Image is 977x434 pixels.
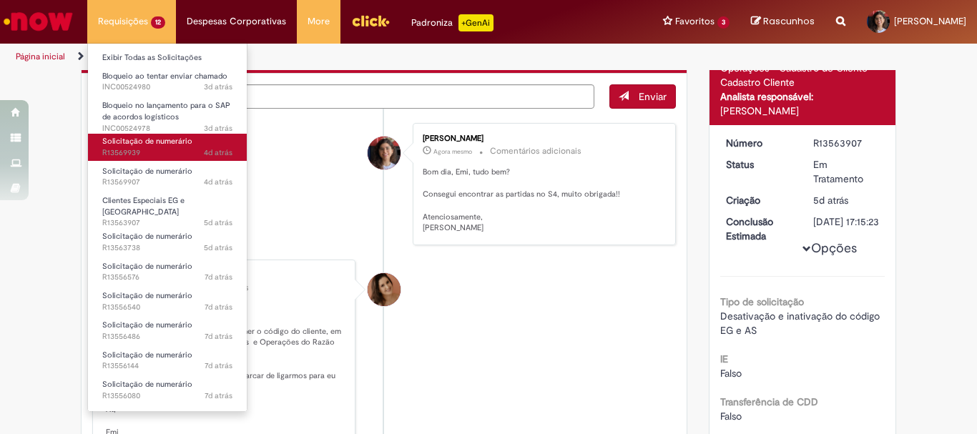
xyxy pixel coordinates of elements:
[204,217,232,228] span: 5d atrás
[720,295,804,308] b: Tipo de solicitação
[88,229,247,255] a: Aberto R13563738 : Solicitação de numerário
[204,147,232,158] span: 4d atrás
[609,84,676,109] button: Enviar
[433,147,472,156] span: Agora mesmo
[102,409,185,431] span: Clientes Especiais EG e [GEOGRAPHIC_DATA]
[205,390,232,401] span: 7d atrás
[351,10,390,31] img: click_logo_yellow_360x200.png
[88,134,247,160] a: Aberto R13569939 : Solicitação de numerário
[102,261,192,272] span: Solicitação de numerário
[102,82,232,93] span: INC00524980
[88,288,247,315] a: Aberto R13556540 : Solicitação de numerário
[11,44,641,70] ul: Trilhas de página
[423,134,661,143] div: [PERSON_NAME]
[433,147,472,156] time: 29/09/2025 15:09:05
[368,273,401,306] div: Emiliane Dias De Souza
[813,194,848,207] span: 5d atrás
[411,14,494,31] div: Padroniza
[102,242,232,254] span: R13563738
[204,177,232,187] span: 4d atrás
[720,61,885,89] div: Operações - Cadastro de Cliente - Cadastro Cliente
[204,217,232,228] time: 24/09/2025 16:11:01
[87,43,247,412] ul: Requisições
[813,157,880,186] div: Em Tratamento
[490,145,581,157] small: Comentários adicionais
[715,214,803,243] dt: Conclusão Estimada
[102,231,192,242] span: Solicitação de numerário
[894,15,966,27] span: [PERSON_NAME]
[720,395,818,408] b: Transferência de CDD
[720,352,728,365] b: IE
[205,331,232,342] time: 22/09/2025 17:09:11
[204,242,232,253] time: 24/09/2025 15:45:02
[102,360,232,372] span: R13556144
[813,194,848,207] time: 24/09/2025 16:10:59
[102,100,230,122] span: Bloqueio no lançamento para o SAP de acordos logísticos
[763,14,815,28] span: Rascunhos
[639,90,667,103] span: Enviar
[675,14,715,29] span: Favoritos
[720,410,742,423] span: Falso
[204,82,232,92] span: 3d atrás
[720,89,885,104] div: Analista responsável:
[204,147,232,158] time: 26/09/2025 10:57:18
[102,390,232,402] span: R13556080
[717,16,730,29] span: 3
[204,123,232,134] span: 3d atrás
[102,71,227,82] span: Bloqueio ao tentar enviar chamado
[458,14,494,31] p: +GenAi
[88,347,247,374] a: Aberto R13556144 : Solicitação de numerário
[102,166,192,177] span: Solicitação de numerário
[204,123,232,134] time: 26/09/2025 15:28:04
[102,147,232,159] span: R13569939
[98,14,148,29] span: Requisições
[102,320,192,330] span: Solicitação de numerário
[88,193,247,224] a: Aberto R13563907 : Clientes Especiais EG e AS
[715,157,803,172] dt: Status
[205,390,232,401] time: 22/09/2025 15:58:32
[205,302,232,312] span: 7d atrás
[88,259,247,285] a: Aberto R13556576 : Solicitação de numerário
[102,272,232,283] span: R13556576
[88,317,247,344] a: Aberto R13556486 : Solicitação de numerário
[151,16,165,29] span: 12
[102,350,192,360] span: Solicitação de numerário
[102,195,185,217] span: Clientes Especiais EG e [GEOGRAPHIC_DATA]
[205,272,232,282] time: 22/09/2025 17:21:53
[102,331,232,342] span: R13556486
[720,310,883,337] span: Desativação e inativação do código EG e AS
[205,331,232,342] span: 7d atrás
[102,136,192,147] span: Solicitação de numerário
[102,290,192,301] span: Solicitação de numerário
[204,242,232,253] span: 5d atrás
[813,214,880,229] div: [DATE] 17:15:23
[88,377,247,403] a: Aberto R13556080 : Solicitação de numerário
[813,136,880,150] div: R13563907
[751,15,815,29] a: Rascunhos
[720,104,885,118] div: [PERSON_NAME]
[102,302,232,313] span: R13556540
[205,302,232,312] time: 22/09/2025 17:17:18
[1,7,75,36] img: ServiceNow
[205,360,232,371] time: 22/09/2025 16:08:31
[720,367,742,380] span: Falso
[102,177,232,188] span: R13569907
[92,84,594,109] textarea: Digite sua mensagem aqui...
[368,137,401,169] div: Beatriz Latado Braga
[423,167,661,234] p: Bom dia, Emi, tudo bem? Consegui encontrar as partidas no S4, muito obrigada!! Atenciosamente, [P...
[16,51,65,62] a: Página inicial
[88,164,247,190] a: Aberto R13569907 : Solicitação de numerário
[102,379,192,390] span: Solicitação de numerário
[102,123,232,134] span: INC00524978
[88,50,247,66] a: Exibir Todas as Solicitações
[88,69,247,95] a: Aberto INC00524980 : Bloqueio ao tentar enviar chamado
[813,193,880,207] div: 24/09/2025 16:10:59
[308,14,330,29] span: More
[205,272,232,282] span: 7d atrás
[187,14,286,29] span: Despesas Corporativas
[205,360,232,371] span: 7d atrás
[102,217,232,229] span: R13563907
[715,193,803,207] dt: Criação
[715,136,803,150] dt: Número
[88,98,247,129] a: Aberto INC00524978 : Bloqueio no lançamento para o SAP de acordos logísticos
